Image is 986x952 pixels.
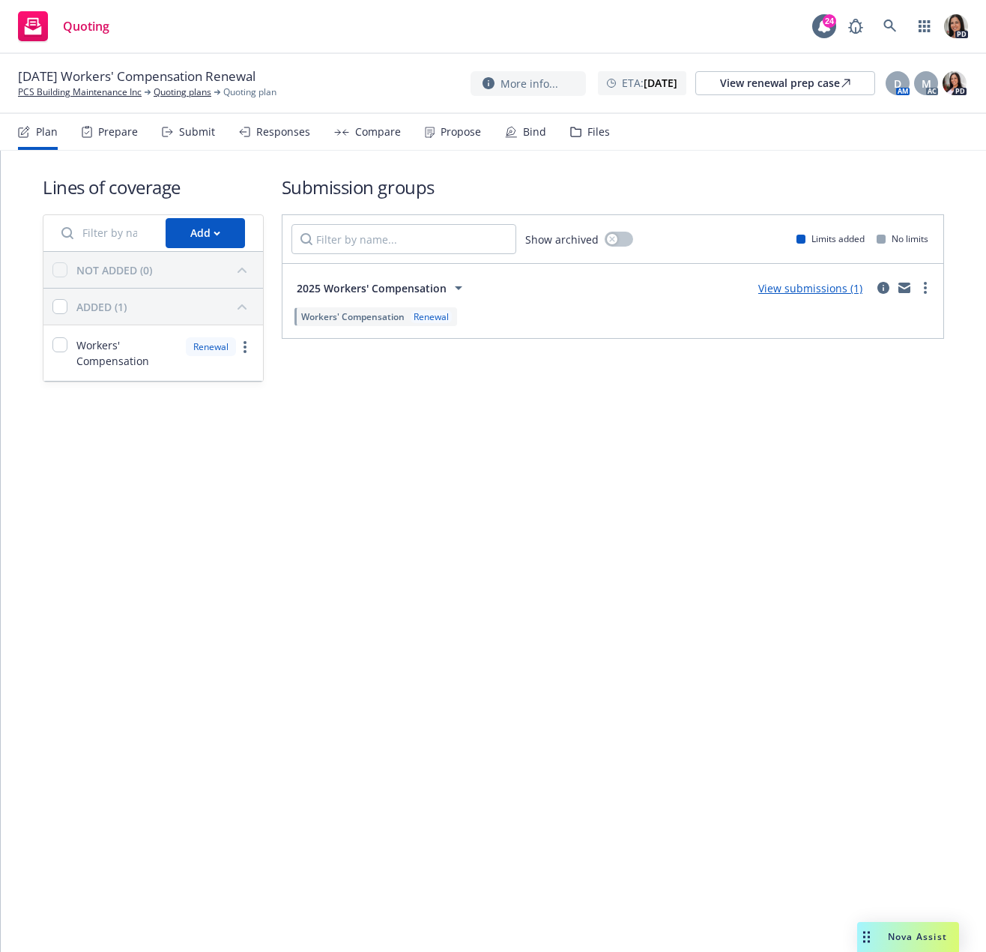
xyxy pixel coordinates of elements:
[291,273,473,303] button: 2025 Workers' Compensation
[76,337,177,369] span: Workers' Compensation
[758,281,862,295] a: View submissions (1)
[857,922,959,952] button: Nova Assist
[76,295,254,319] button: ADDED (1)
[875,11,905,41] a: Search
[76,258,254,282] button: NOT ADDED (0)
[18,85,142,99] a: PCS Building Maintenance Inc
[186,337,236,356] div: Renewal
[471,71,586,96] button: More info...
[43,175,264,199] h1: Lines of coverage
[888,930,947,943] span: Nova Assist
[282,175,944,199] h1: Submission groups
[874,279,892,297] a: circleInformation
[500,76,558,91] span: More info...
[12,5,115,47] a: Quoting
[857,922,876,952] div: Drag to move
[236,338,254,356] a: more
[523,126,546,138] div: Bind
[587,126,610,138] div: Files
[441,126,481,138] div: Propose
[695,71,875,95] a: View renewal prep case
[179,126,215,138] div: Submit
[63,20,109,32] span: Quoting
[910,11,940,41] a: Switch app
[256,126,310,138] div: Responses
[291,224,516,254] input: Filter by name...
[877,232,928,245] div: No limits
[301,310,405,323] span: Workers' Compensation
[720,72,850,94] div: View renewal prep case
[943,71,967,95] img: photo
[76,262,152,278] div: NOT ADDED (0)
[894,76,901,91] span: D
[796,232,865,245] div: Limits added
[355,126,401,138] div: Compare
[223,85,276,99] span: Quoting plan
[644,76,677,90] strong: [DATE]
[411,310,452,323] div: Renewal
[823,14,836,28] div: 24
[76,299,127,315] div: ADDED (1)
[297,280,447,296] span: 2025 Workers' Compensation
[895,279,913,297] a: mail
[190,219,220,247] div: Add
[622,75,677,91] span: ETA :
[922,76,931,91] span: M
[154,85,211,99] a: Quoting plans
[98,126,138,138] div: Prepare
[841,11,871,41] a: Report a Bug
[916,279,934,297] a: more
[52,218,157,248] input: Filter by name...
[18,67,255,85] span: [DATE] Workers' Compensation Renewal
[36,126,58,138] div: Plan
[166,218,245,248] button: Add
[944,14,968,38] img: photo
[525,232,599,247] span: Show archived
